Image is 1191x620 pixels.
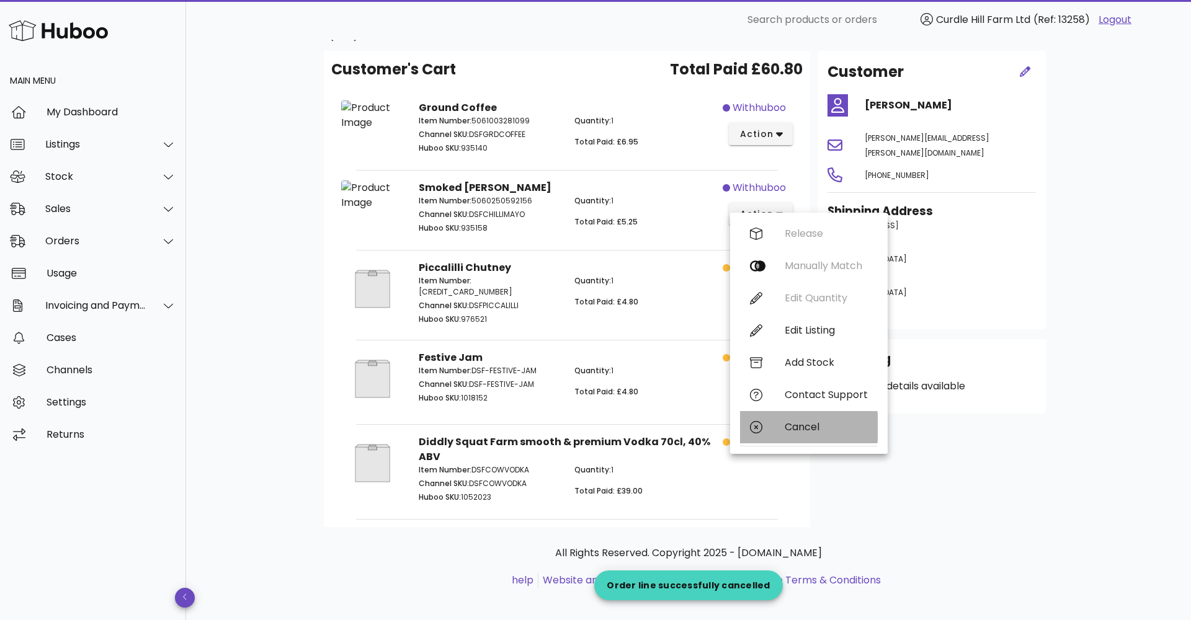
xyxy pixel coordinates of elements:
[341,435,404,492] img: Product Image
[45,170,146,182] div: Stock
[47,106,176,118] div: My Dashboard
[419,100,497,115] strong: Ground Coffee
[785,324,868,336] div: Edit Listing
[574,464,715,476] p: 1
[419,464,560,476] p: DSFCOWVODKA
[341,100,404,130] img: Product Image
[670,58,803,81] span: Total Paid £60.80
[419,365,560,376] p: DSF-FESTIVE-JAM
[594,579,782,591] div: Order line successfully cancelled
[45,203,146,215] div: Sales
[574,115,715,126] p: 1
[419,209,469,219] span: Channel SKU:
[419,143,461,153] span: Huboo SKU:
[47,267,176,279] div: Usage
[419,392,461,403] span: Huboo SKU:
[419,209,560,220] p: DSFCHILLIMAYO
[785,389,868,401] div: Contact Support
[827,349,1036,379] div: Shipping
[785,356,868,368] div: Add Stock
[574,115,611,126] span: Quantity:
[865,170,929,180] span: [PHONE_NUMBER]
[865,133,989,158] span: [PERSON_NAME][EMAIL_ADDRESS][PERSON_NAME][DOMAIN_NAME]
[865,98,1036,113] h4: [PERSON_NAME]
[739,128,774,141] span: action
[419,365,471,376] span: Item Number:
[574,365,715,376] p: 1
[341,350,404,407] img: Product Image
[574,365,611,376] span: Quantity:
[419,350,483,365] strong: Festive Jam
[827,379,1036,394] p: No shipping details available
[419,115,560,126] p: 5061003281099
[1099,12,1131,27] a: Logout
[47,364,176,376] div: Channels
[739,208,774,221] span: action
[729,203,793,225] button: action
[9,17,108,44] img: Huboo Logo
[574,296,638,307] span: Total Paid: £4.80
[419,275,471,286] span: Item Number:
[729,123,793,145] button: action
[574,195,715,206] p: 1
[419,129,469,139] span: Channel SKU:
[341,180,404,210] img: Product Image
[419,143,560,154] p: 935140
[936,12,1030,27] span: Curdle Hill Farm Ltd
[747,573,881,587] a: Service Terms & Conditions
[341,260,404,317] img: Product Image
[419,314,461,324] span: Huboo SKU:
[543,573,728,587] a: Website and Dashboard Terms of Use
[419,492,461,502] span: Huboo SKU:
[334,546,1043,560] p: All Rights Reserved. Copyright 2025 - [DOMAIN_NAME]
[538,573,881,588] li: and
[574,386,638,397] span: Total Paid: £4.80
[419,300,560,311] p: DSFPICCALILLI
[45,138,146,150] div: Listings
[419,435,710,464] strong: Diddly Squat Farm smooth & premium Vodka 70cl, 40% ABV
[827,61,904,83] h2: Customer
[574,216,638,227] span: Total Paid: £5.25
[827,203,1036,220] h3: Shipping Address
[574,464,611,475] span: Quantity:
[419,379,469,389] span: Channel SKU:
[574,275,611,286] span: Quantity:
[419,223,461,233] span: Huboo SKU:
[419,223,560,234] p: 935158
[419,180,551,195] strong: Smoked [PERSON_NAME]
[419,260,511,275] strong: Piccalilli Chutney
[785,421,868,433] div: Cancel
[45,235,146,247] div: Orders
[419,314,560,325] p: 976521
[574,275,715,286] p: 1
[512,573,533,587] a: help
[574,485,643,496] span: Total Paid: £39.00
[419,115,471,126] span: Item Number:
[1033,12,1090,27] span: (Ref: 13258)
[419,392,560,404] p: 1018152
[419,195,560,206] p: 5060250592156
[419,275,560,298] p: [CREDIT_CARD_NUMBER]
[47,396,176,408] div: Settings
[331,58,456,81] span: Customer's Cart
[419,195,471,206] span: Item Number:
[45,299,146,311] div: Invoicing and Payments
[419,379,560,390] p: DSF-FESTIVE-JAM
[574,195,611,206] span: Quantity:
[419,478,469,489] span: Channel SKU:
[733,100,786,115] span: withhuboo
[47,332,176,343] div: Cases
[419,478,560,489] p: DSFCOWVODKA
[574,136,638,147] span: Total Paid: £6.95
[733,180,786,195] span: withhuboo
[47,428,176,440] div: Returns
[419,129,560,140] p: DSFGRDCOFFEE
[419,492,560,503] p: 1052023
[419,464,471,475] span: Item Number:
[419,300,469,311] span: Channel SKU:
